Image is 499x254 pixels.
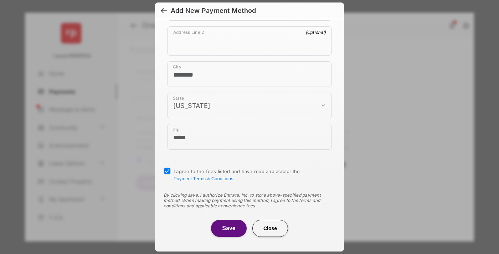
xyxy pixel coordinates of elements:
button: I agree to the fees listed and have read and accept the [174,176,233,181]
button: Save [211,220,247,237]
div: By clicking save, I authorize Entrata, Inc. to store above-specified payment method. When making ... [164,192,335,208]
button: Close [252,220,288,237]
div: payment_method_screening[postal_addresses][locality] [167,61,332,87]
div: payment_method_screening[postal_addresses][administrativeArea] [167,93,332,118]
span: I agree to the fees listed and have read and accept the [174,169,300,181]
div: Add New Payment Method [171,7,256,15]
div: payment_method_screening[postal_addresses][postalCode] [167,124,332,150]
div: payment_method_screening[postal_addresses][addressLine2] [167,26,332,56]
